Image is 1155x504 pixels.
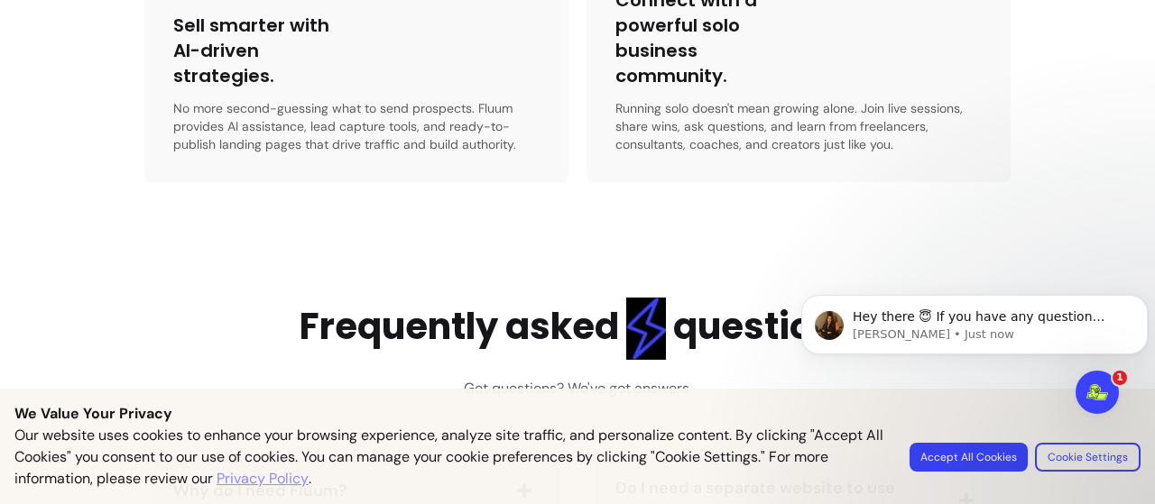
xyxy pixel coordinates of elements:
img: flashlight Blue [626,298,666,360]
p: No more second-guessing what to send prospects. Fluum provides AI assistance, lead capture tools,... [173,99,540,153]
a: Privacy Policy [217,468,309,490]
button: Accept All Cookies [910,443,1028,472]
p: Running solo doesn't mean growing alone. Join live sessions, share wins, ask questions, and learn... [615,99,982,153]
iframe: Intercom live chat [1076,371,1119,414]
button: Cookie Settings [1035,443,1141,472]
h2: Frequently asked questions [300,298,856,360]
p: Our website uses cookies to enhance your browsing experience, analyze site traffic, and personali... [14,425,888,490]
iframe: Intercom notifications message [794,257,1155,455]
span: 1 [1113,371,1127,385]
h3: Sell smarter with AI-driven strategies. [173,13,356,88]
h3: Got questions? We've got answers. [464,378,692,399]
p: We Value Your Privacy [14,403,1141,425]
